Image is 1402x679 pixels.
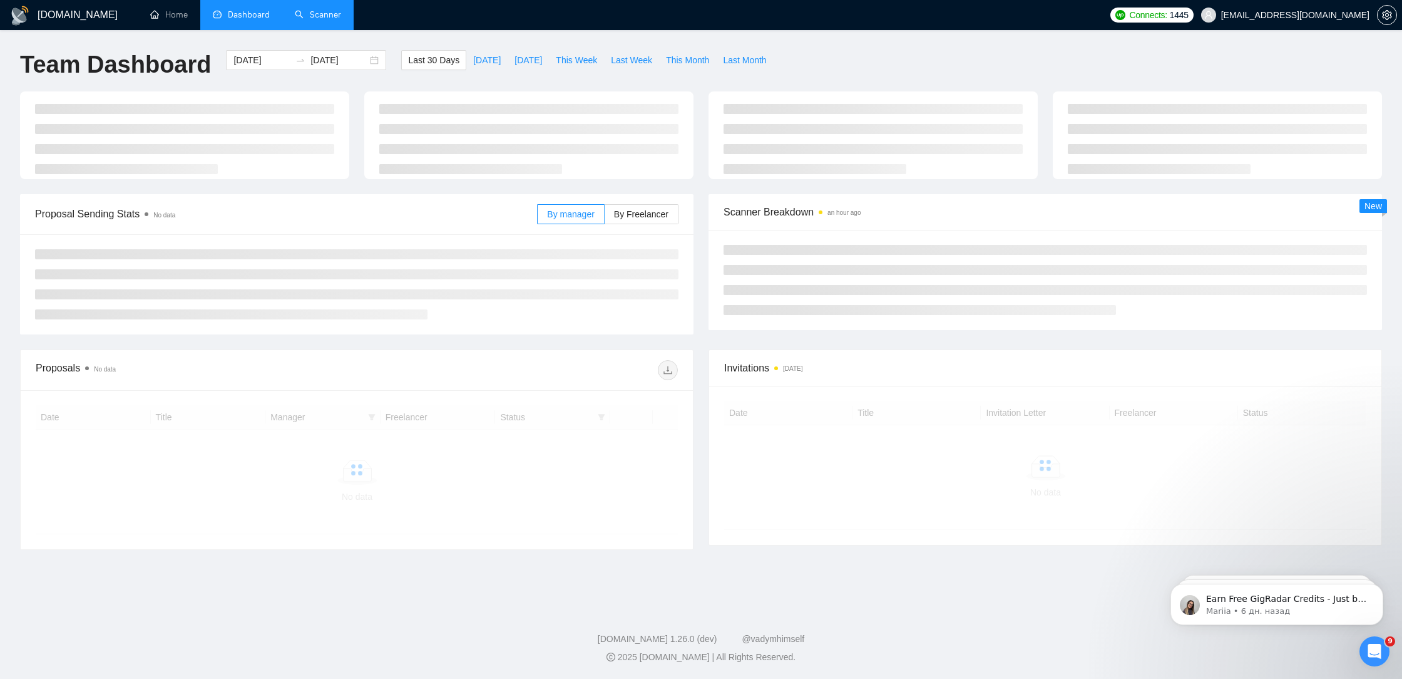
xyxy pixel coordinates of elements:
[1204,11,1213,19] span: user
[20,50,211,80] h1: Team Dashboard
[213,10,222,19] span: dashboard
[1378,10,1396,20] span: setting
[549,50,604,70] button: This Week
[1377,5,1397,25] button: setting
[556,53,597,67] span: This Week
[1377,10,1397,20] a: setting
[611,53,652,67] span: Last Week
[1115,10,1125,20] img: upwork-logo.png
[233,53,290,67] input: Start date
[1364,201,1382,211] span: New
[659,50,716,70] button: This Month
[401,50,466,70] button: Last 30 Days
[724,204,1367,220] span: Scanner Breakdown
[310,53,367,67] input: End date
[466,50,508,70] button: [DATE]
[153,212,175,219] span: No data
[408,53,459,67] span: Last 30 Days
[295,55,305,65] span: swap-right
[228,9,270,20] span: Dashboard
[827,209,861,216] time: an hour ago
[1129,8,1167,22] span: Connects:
[724,360,1366,376] span: Invitations
[295,9,341,20] a: searchScanner
[614,209,668,219] span: By Freelancer
[742,634,804,644] a: @vadymhimself
[604,50,659,70] button: Last Week
[514,53,542,67] span: [DATE]
[547,209,594,219] span: By manager
[473,53,501,67] span: [DATE]
[783,365,802,372] time: [DATE]
[10,6,30,26] img: logo
[716,50,773,70] button: Last Month
[150,9,188,20] a: homeHome
[723,53,766,67] span: Last Month
[1385,636,1395,646] span: 9
[35,206,537,222] span: Proposal Sending Stats
[1152,557,1402,645] iframe: Intercom notifications сообщение
[36,360,357,380] div: Proposals
[295,55,305,65] span: to
[1170,8,1189,22] span: 1445
[508,50,549,70] button: [DATE]
[598,634,717,644] a: [DOMAIN_NAME] 1.26.0 (dev)
[10,651,1392,664] div: 2025 [DOMAIN_NAME] | All Rights Reserved.
[666,53,709,67] span: This Month
[606,653,615,661] span: copyright
[94,366,116,373] span: No data
[1359,636,1389,666] iframe: Intercom live chat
